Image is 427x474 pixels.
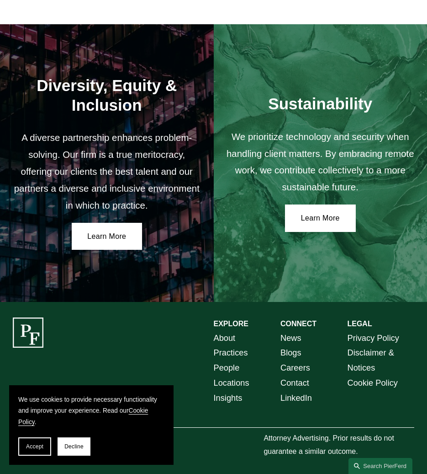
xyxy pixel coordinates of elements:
a: Privacy Policy [347,331,399,346]
a: Contact [280,376,309,391]
strong: LEGAL [347,320,372,328]
p: We use cookies to provide necessary functionality and improve your experience. Read our . [18,394,164,428]
a: Insights [214,391,242,406]
a: Disclaimer & Notices [347,345,414,376]
a: Practices [214,345,248,361]
h2: Sustainability [227,94,414,114]
a: People [214,361,240,376]
a: News [280,331,301,346]
a: Learn More [285,205,356,232]
a: Careers [280,361,310,376]
a: Learn More [72,223,142,250]
a: Blogs [280,345,301,361]
p: We prioritize technology and security when handling client matters. By embracing remote work, we ... [227,129,414,196]
a: Locations [214,376,249,391]
a: About [214,331,236,346]
span: Decline [64,443,84,450]
section: Cookie banner [9,385,174,465]
p: A diverse partnership enhances problem-solving. Our firm is a true meritocracy, offering our clie... [13,129,200,214]
strong: CONNECT [280,320,316,328]
strong: EXPLORE [214,320,248,328]
button: Accept [18,437,51,456]
p: Attorney Advertising. Prior results do not guarantee a similar outcome. [264,432,414,458]
span: Accept [26,443,43,450]
a: Cookie Policy [347,376,397,391]
a: Search this site [348,458,412,474]
a: LinkedIn [280,391,312,406]
h2: Diversity, Equity & Inclusion [13,76,200,115]
button: Decline [58,437,90,456]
